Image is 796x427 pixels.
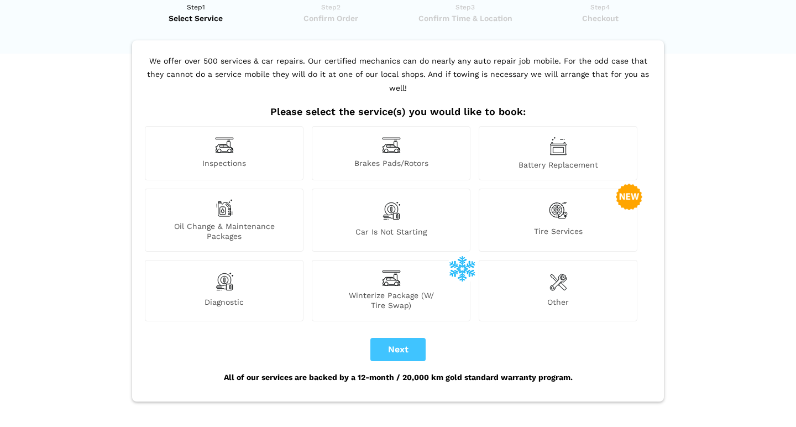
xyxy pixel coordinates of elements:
[142,361,654,393] div: All of our services are backed by a 12-month / 20,000 km gold standard warranty program.
[370,338,426,361] button: Next
[145,158,303,170] span: Inspections
[536,2,664,24] a: Step4
[536,13,664,24] span: Checkout
[401,13,529,24] span: Confirm Time & Location
[479,297,637,310] span: Other
[401,2,529,24] a: Step3
[142,106,654,118] h2: Please select the service(s) you would like to book:
[267,2,395,24] a: Step2
[312,158,470,170] span: Brakes Pads/Rotors
[132,13,260,24] span: Select Service
[267,13,395,24] span: Confirm Order
[479,160,637,170] span: Battery Replacement
[616,184,642,210] img: new-badge-2-48.png
[145,221,303,241] span: Oil Change & Maintenance Packages
[449,255,475,282] img: winterize-icon_1.png
[132,2,260,24] a: Step1
[142,54,654,106] p: We offer over 500 services & car repairs. Our certified mechanics can do nearly any auto repair j...
[479,226,637,241] span: Tire Services
[312,227,470,241] span: Car is not starting
[145,297,303,310] span: Diagnostic
[312,290,470,310] span: Winterize Package (W/ Tire Swap)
